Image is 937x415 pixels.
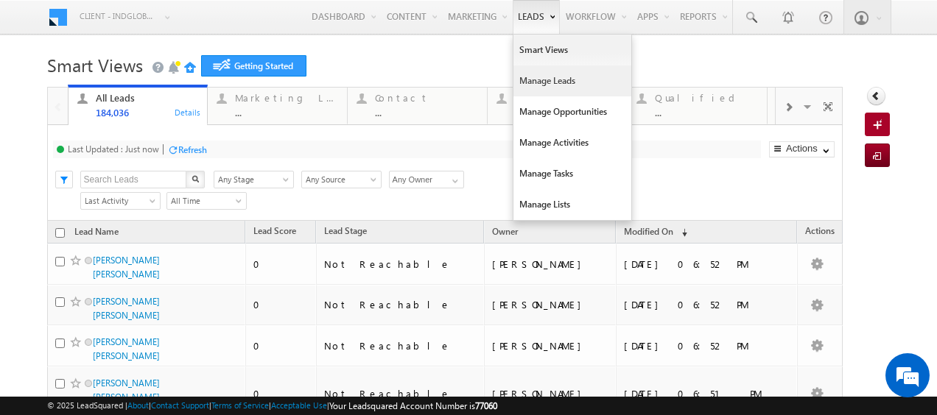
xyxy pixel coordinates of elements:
[253,225,296,236] span: Lead Score
[492,339,610,352] div: [PERSON_NAME]
[96,107,199,118] div: 184,036
[55,228,65,238] input: Check all records
[47,53,143,77] span: Smart Views
[253,258,309,271] div: 0
[96,92,199,104] div: All Leads
[444,171,463,186] a: Show All Items
[253,339,309,352] div: 0
[127,400,149,410] a: About
[246,223,303,242] a: Lead Score
[624,298,790,311] div: [DATE] 06:52 PM
[166,192,247,210] a: All Time
[769,141,835,157] button: Actions
[389,171,464,188] input: Type to Search
[207,88,348,124] a: Marketing Leads...
[389,170,463,188] div: Owner Filter
[151,400,209,410] a: Contact Support
[375,107,478,118] div: ...
[214,170,294,188] div: Lead Stage Filter
[201,55,306,77] a: Getting Started
[192,175,199,182] img: Search
[235,107,338,118] div: ...
[324,387,477,400] div: Not Reachable
[624,226,673,237] span: Modified On
[80,192,161,210] a: Last Activity
[47,399,497,413] span: © 2025 LeadSquared | | | | |
[624,387,790,400] div: [DATE] 06:51 PM
[80,9,157,24] span: Client - indglobal1 (77060)
[513,127,631,158] a: Manage Activities
[627,88,768,124] a: Qualified...
[211,400,269,410] a: Terms of Service
[492,387,610,400] div: [PERSON_NAME]
[624,258,790,271] div: [DATE] 06:52 PM
[235,92,338,104] div: Marketing Leads
[324,258,477,271] div: Not Reachable
[80,171,187,188] input: Search Leads
[375,92,478,104] div: Contact
[675,227,687,238] span: (sorted descending)
[271,400,327,410] a: Acceptable Use
[324,225,367,236] span: Lead Stage
[513,35,631,65] a: Smart Views
[617,223,695,242] a: Modified On (sorted descending)
[301,171,382,188] a: Any Source
[513,158,631,189] a: Manage Tasks
[492,258,610,271] div: [PERSON_NAME]
[301,170,382,188] div: Lead Source Filter
[324,298,477,311] div: Not Reachable
[798,223,842,242] span: Actions
[487,88,628,124] a: Prospect...
[174,105,202,118] div: Details
[253,387,309,400] div: 0
[655,107,758,118] div: ...
[68,85,208,126] a: All Leads184,036Details
[317,223,374,242] a: Lead Stage
[324,339,477,352] div: Not Reachable
[492,298,610,311] div: [PERSON_NAME]
[513,189,631,220] a: Manage Lists
[513,96,631,127] a: Manage Opportunities
[329,400,497,411] span: Your Leadsquared Account Number is
[302,173,376,186] span: Any Source
[253,298,309,311] div: 0
[624,339,790,352] div: [DATE] 06:52 PM
[475,400,497,411] span: 77060
[347,88,488,124] a: Contact...
[214,171,294,188] a: Any Stage
[81,194,155,207] span: Last Activity
[214,173,289,186] span: Any Stage
[93,255,160,280] a: [PERSON_NAME] [PERSON_NAME]
[492,226,518,237] span: Owner
[655,92,758,104] div: Qualified
[67,224,126,243] a: Lead Name
[68,143,159,155] div: Last Updated : Just now
[93,296,160,321] a: [PERSON_NAME] [PERSON_NAME]
[178,144,207,155] div: Refresh
[93,336,160,361] a: [PERSON_NAME] [PERSON_NAME]
[513,65,631,96] a: Manage Leads
[167,194,242,207] span: All Time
